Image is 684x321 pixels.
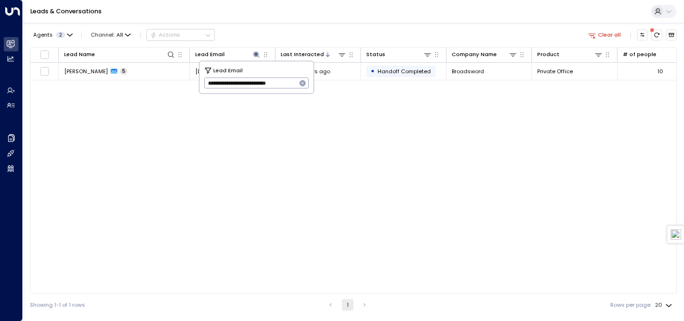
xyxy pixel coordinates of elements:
[637,29,648,40] button: Customize
[537,50,560,59] div: Product
[120,68,127,75] span: 5
[452,50,517,59] div: Company Name
[116,32,123,38] span: All
[40,50,49,59] span: Toggle select all
[213,66,243,75] span: Lead Email
[585,29,624,40] button: Clear all
[666,29,677,40] button: Archived Leads
[623,50,656,59] div: # of people
[537,68,573,75] span: Private Office
[30,29,75,40] button: Agents2
[370,65,375,78] div: •
[64,50,175,59] div: Lead Name
[30,301,85,309] div: Showing 1-1 of 1 rows
[195,50,261,59] div: Lead Email
[537,50,603,59] div: Product
[64,50,95,59] div: Lead Name
[452,68,484,75] span: Broadsword
[452,50,497,59] div: Company Name
[366,50,385,59] div: Status
[150,31,180,38] div: Actions
[651,29,662,40] span: There are new threads available. Refresh the grid to view the latest updates.
[195,50,225,59] div: Lead Email
[64,68,108,75] span: Anna Green
[378,68,431,75] span: Handoff Completed
[146,29,215,40] div: Button group with a nested menu
[610,301,651,309] label: Rows per page:
[324,299,370,311] nav: pagination navigation
[281,50,324,59] div: Last Interacted
[88,29,134,40] span: Channel:
[146,29,215,40] button: Actions
[33,32,53,38] span: Agents
[30,7,102,15] a: Leads & Conversations
[40,67,49,76] span: Toggle select row
[342,299,353,311] button: page 1
[655,299,674,311] div: 20
[657,68,663,75] div: 10
[195,68,270,75] span: anna.green@wearebroadsword.com
[88,29,134,40] button: Channel:All
[56,32,65,38] span: 2
[366,50,432,59] div: Status
[281,50,346,59] div: Last Interacted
